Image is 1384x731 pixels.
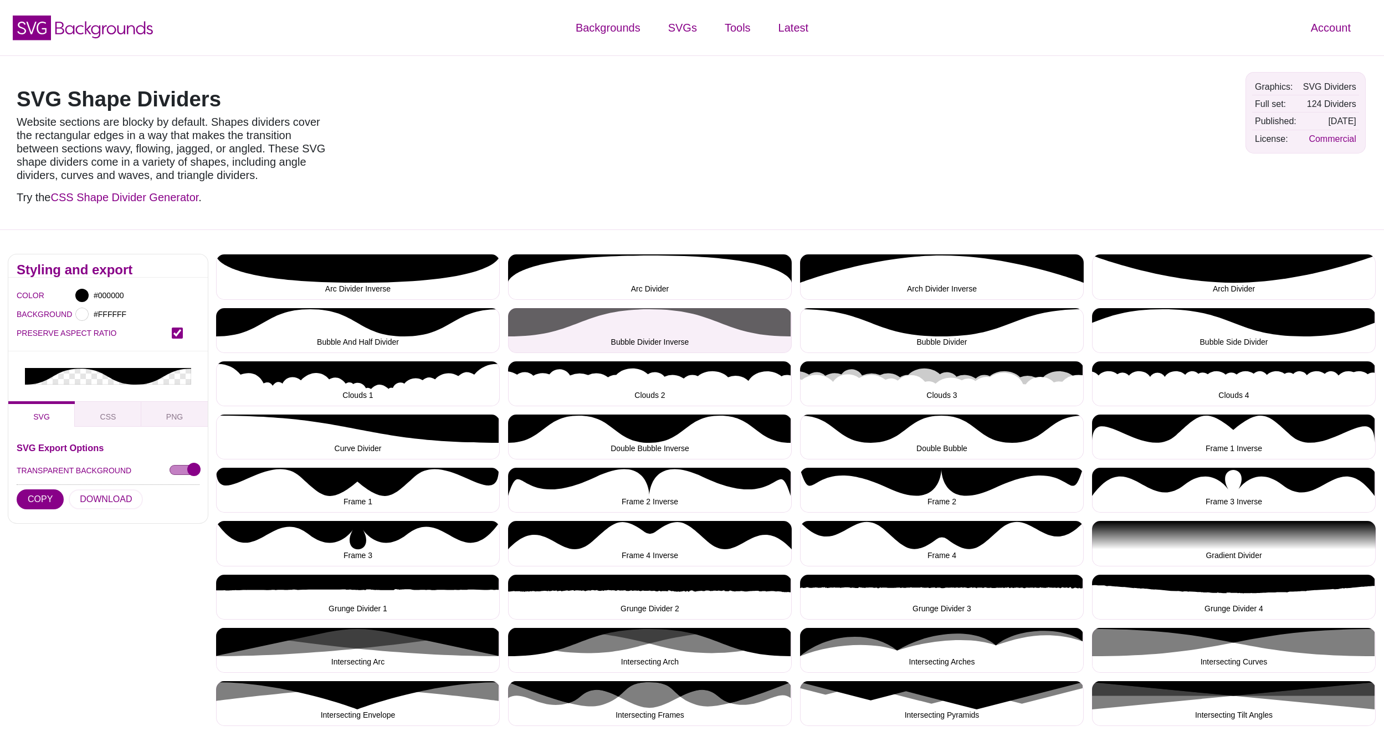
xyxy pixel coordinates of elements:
a: Account [1297,11,1365,44]
td: Published: [1252,113,1299,129]
button: Grunge Divider 2 [508,575,792,620]
button: Frame 2 [800,468,1084,513]
h2: Styling and export [17,265,199,274]
button: CSS [75,401,141,427]
h1: SVG Shape Dividers [17,89,332,110]
button: Arch Divider [1092,254,1376,299]
button: Grunge Divider 4 [1092,575,1376,620]
button: Double Bubble [800,415,1084,459]
label: COLOR [17,288,30,303]
button: Clouds 2 [508,361,792,406]
a: Commercial [1309,134,1356,144]
td: License: [1252,131,1299,147]
td: Graphics: [1252,79,1299,95]
button: Grunge Divider 1 [216,575,500,620]
a: Latest [765,11,822,44]
button: Bubble Divider [800,308,1084,353]
button: Clouds 3 [800,361,1084,406]
a: SVGs [654,11,711,44]
button: Gradient Divider [1092,521,1376,566]
a: CSS Shape Divider Generator [51,191,199,203]
label: TRANSPARENT BACKGROUND [17,463,131,478]
p: Website sections are blocky by default. Shapes dividers cover the rectangular edges in a way that... [17,115,332,182]
button: Bubble Divider Inverse [508,308,792,353]
p: Try the . [17,191,332,204]
td: SVG Dividers [1300,79,1359,95]
button: Frame 4 Inverse [508,521,792,566]
button: DOWNLOAD [69,489,143,509]
span: CSS [100,412,116,421]
button: Intersecting Curves [1092,628,1376,673]
button: Curve Divider [216,415,500,459]
button: Frame 4 [800,521,1084,566]
td: [DATE] [1300,113,1359,129]
a: Tools [711,11,765,44]
button: Clouds 1 [216,361,500,406]
h3: SVG Export Options [17,443,199,452]
span: PNG [166,412,183,421]
button: PNG [141,401,208,427]
button: Intersecting Frames [508,681,792,726]
button: Intersecting Pyramids [800,681,1084,726]
button: Intersecting Arc [216,628,500,673]
td: 124 Dividers [1300,96,1359,112]
button: COPY [17,489,64,509]
button: Frame 1 [216,468,500,513]
button: Frame 2 Inverse [508,468,792,513]
button: Intersecting Envelope [216,681,500,726]
td: Full set: [1252,96,1299,112]
label: PRESERVE ASPECT RATIO [17,326,172,340]
button: Intersecting Tilt Angles [1092,681,1376,726]
button: Grunge Divider 3 [800,575,1084,620]
button: Bubble And Half Divider [216,308,500,353]
button: Arch Divider Inverse [800,254,1084,299]
button: Frame 1 Inverse [1092,415,1376,459]
button: Double Bubble Inverse [508,415,792,459]
label: BACKGROUND [17,307,30,321]
button: Bubble Side Divider [1092,308,1376,353]
button: Intersecting Arch [508,628,792,673]
button: Arc Divider [508,254,792,299]
button: Clouds 4 [1092,361,1376,406]
button: Frame 3 [216,521,500,566]
button: Intersecting Arches [800,628,1084,673]
button: Frame 3 Inverse [1092,468,1376,513]
button: Arc Divider Inverse [216,254,500,299]
a: Backgrounds [562,11,654,44]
